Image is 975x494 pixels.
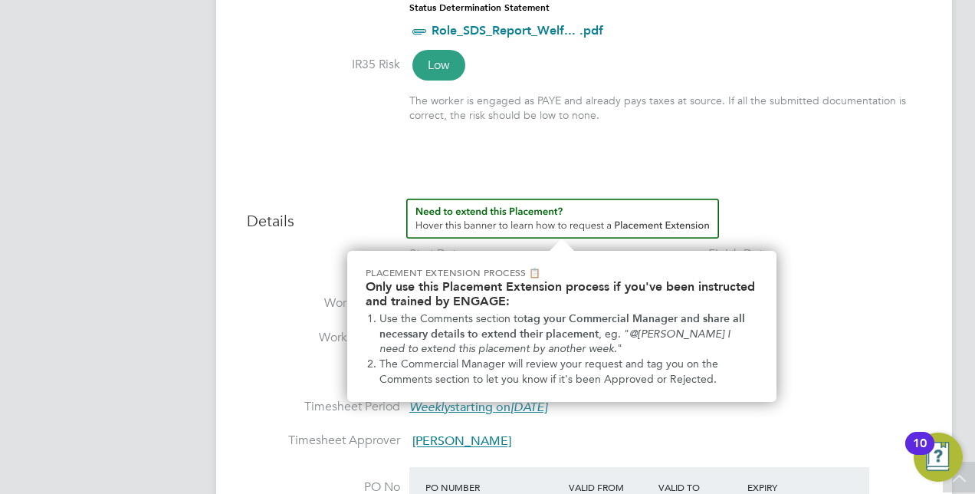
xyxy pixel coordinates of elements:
[409,94,921,121] div: The worker is engaged as PAYE and already pays taxes at source. If all the submitted documentatio...
[914,433,963,482] button: Open Resource Center, 10 new notifications
[599,328,629,341] span: , eg. "
[409,400,547,415] span: starting on
[247,57,400,73] label: IR35 Risk
[247,330,400,346] label: Working Hours
[913,443,927,463] div: 10
[617,342,622,355] span: "
[412,50,465,81] span: Low
[347,251,776,402] div: Need to extend this Placement? Hover this banner.
[366,279,758,308] h2: Only use this Placement Extension process if you've been instructed and trained by ENGAGE:
[432,23,603,38] a: Role_SDS_Report_Welf... .pdf
[247,433,400,449] label: Timesheet Approver
[379,312,524,325] span: Use the Comments section to
[406,199,719,239] button: How to extend a Placement?
[409,246,463,262] div: Start Date
[409,400,450,415] em: Weekly
[247,364,400,380] label: Breaks
[247,199,921,231] h3: Details
[412,434,511,450] span: [PERSON_NAME]
[379,328,734,356] em: @[PERSON_NAME] I need to extend this placement by another week.
[379,357,758,387] li: The Commercial Manager will review your request and tag you on the Comments section to let you kn...
[366,266,758,279] p: Placement Extension Process 📋
[510,400,547,415] em: [DATE]
[379,312,748,341] strong: tag your Commercial Manager and share all necessary details to extend their placement
[409,2,550,13] strong: Status Determination Statement
[247,399,400,415] label: Timesheet Period
[708,246,770,262] div: Finish Date
[247,295,400,311] label: Working Days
